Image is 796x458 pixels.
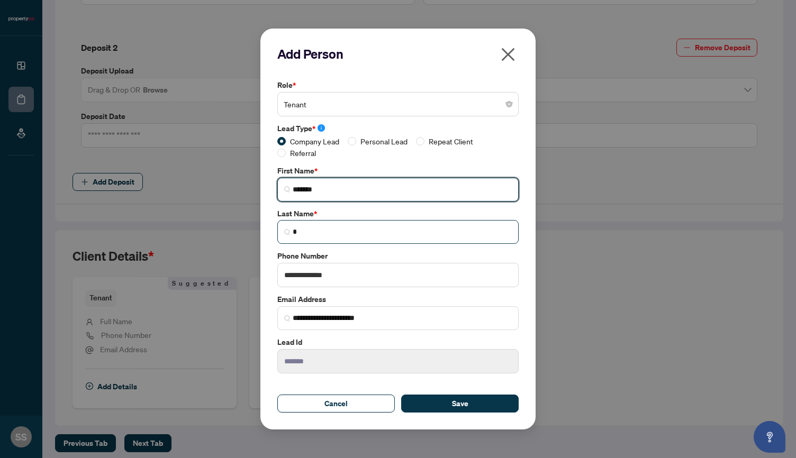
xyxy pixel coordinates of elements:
[277,123,519,134] label: Lead Type
[401,395,519,413] button: Save
[277,336,519,348] label: Lead Id
[284,315,291,322] img: search_icon
[286,147,320,159] span: Referral
[277,395,395,413] button: Cancel
[277,250,519,262] label: Phone Number
[424,135,477,147] span: Repeat Client
[324,395,348,412] span: Cancel
[277,294,519,305] label: Email Address
[506,101,512,107] span: close-circle
[284,229,291,235] img: search_icon
[277,45,519,62] h2: Add Person
[284,94,512,114] span: Tenant
[286,135,343,147] span: Company Lead
[754,421,785,453] button: Open asap
[356,135,412,147] span: Personal Lead
[318,124,325,132] span: info-circle
[452,395,468,412] span: Save
[277,165,519,177] label: First Name
[284,186,291,193] img: search_icon
[500,46,517,63] span: close
[277,208,519,219] label: Last Name
[277,79,519,91] label: Role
